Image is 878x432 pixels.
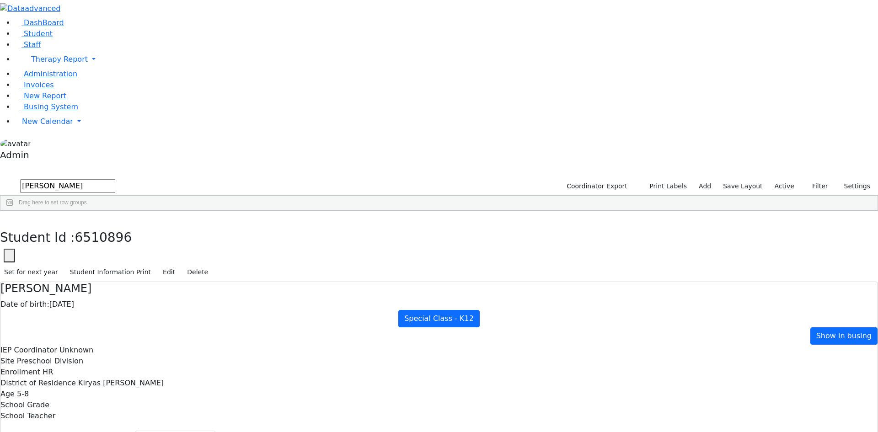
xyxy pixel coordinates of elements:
[0,282,878,295] h4: [PERSON_NAME]
[183,265,212,279] button: Delete
[159,265,179,279] button: Edit
[639,179,691,193] button: Print Labels
[15,40,41,49] a: Staff
[24,91,66,100] span: New Report
[15,112,878,131] a: New Calendar
[15,29,53,38] a: Student
[15,50,878,69] a: Therapy Report
[59,346,93,354] span: Unknown
[19,199,87,206] span: Drag here to set row groups
[810,327,878,345] a: Show in busing
[15,18,64,27] a: DashBoard
[31,55,88,64] span: Therapy Report
[24,18,64,27] span: DashBoard
[816,331,872,340] span: Show in busing
[24,80,54,89] span: Invoices
[24,69,77,78] span: Administration
[561,179,632,193] button: Coordinator Export
[0,411,55,421] label: School Teacher
[0,389,15,400] label: Age
[771,179,798,193] label: Active
[43,368,53,376] span: HR
[0,299,878,310] div: [DATE]
[15,102,78,111] a: Busing System
[0,367,40,378] label: Enrollment
[17,389,29,398] span: 5-8
[800,179,832,193] button: Filter
[695,179,715,193] a: Add
[15,69,77,78] a: Administration
[17,357,83,365] span: Preschool Division
[78,379,164,387] span: Kiryas [PERSON_NAME]
[66,265,155,279] button: Student Information Print
[20,179,115,193] input: Search
[24,102,78,111] span: Busing System
[15,91,66,100] a: New Report
[0,356,15,367] label: Site
[398,310,480,327] a: Special Class - K12
[0,299,49,310] label: Date of birth:
[0,378,76,389] label: District of Residence
[75,230,132,245] span: 6510896
[15,80,54,89] a: Invoices
[22,117,73,126] span: New Calendar
[0,400,49,411] label: School Grade
[24,29,53,38] span: Student
[24,40,41,49] span: Staff
[832,179,874,193] button: Settings
[719,179,766,193] button: Save Layout
[0,345,57,356] label: IEP Coordinator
